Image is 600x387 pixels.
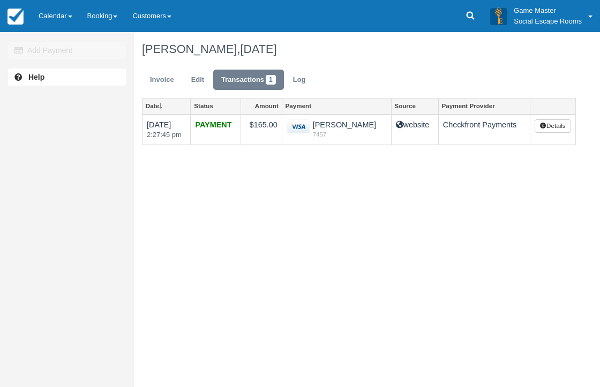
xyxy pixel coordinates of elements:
a: Help [8,69,126,86]
td: [PERSON_NAME] [282,115,391,145]
a: Payment Provider [439,98,530,113]
td: website [391,115,438,145]
td: [DATE] [142,115,191,145]
strong: PAYMENT [195,120,231,129]
button: Details [535,119,571,133]
em: 2:27:45 pm [147,130,186,140]
p: Game Master [514,5,582,16]
a: Invoice [142,70,182,90]
img: A3 [490,7,507,25]
td: Checkfront Payments [438,115,530,145]
span: [DATE] [240,42,276,56]
a: Log [285,70,314,90]
img: checkfront-main-nav-mini-logo.png [7,9,24,25]
a: Payment [282,98,391,113]
td: $165.00 [241,115,282,145]
a: Amount [241,98,281,113]
a: Transactions1 [213,70,284,90]
b: Help [28,73,44,81]
a: Date [142,98,190,113]
img: visa.png [287,119,310,134]
h1: [PERSON_NAME], [142,43,576,56]
a: Status [191,98,241,113]
em: 7457 [287,130,387,139]
span: 1 [266,75,276,85]
a: Edit [183,70,212,90]
p: Social Escape Rooms [514,16,582,27]
a: Source [392,98,438,113]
